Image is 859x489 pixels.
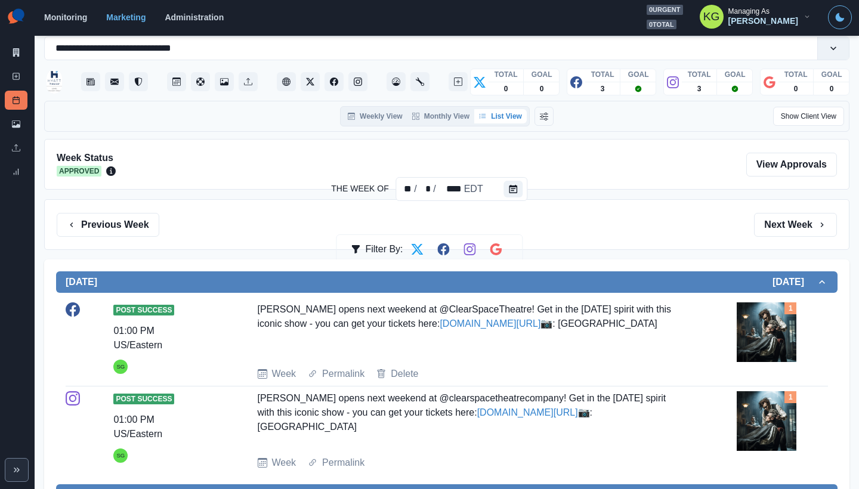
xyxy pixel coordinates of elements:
[116,360,125,374] div: Sarah Gleason
[504,83,508,94] p: 0
[406,237,429,261] button: Filter by Twitter
[697,83,702,94] p: 3
[56,293,838,484] div: [DATE][DATE]
[5,91,27,110] a: Post Schedule
[277,72,296,91] button: Client Website
[116,448,125,463] div: Sarah Gleason
[628,69,649,80] p: GOAL
[387,72,406,91] button: Dashboard
[737,302,796,362] img: lzikd3kjsdtawa1mhbll
[432,237,456,261] button: Filter by Facebook
[410,72,429,91] button: Administration
[239,72,258,91] button: Uploads
[129,72,148,91] button: Reviews
[784,391,796,403] div: Total Media Attached
[647,20,676,30] span: 0 total
[440,318,540,329] a: [DOMAIN_NAME][URL]
[5,67,27,86] a: New Post
[399,182,484,196] div: Date
[688,69,711,80] p: TOTAL
[113,305,174,315] span: Post Success
[504,181,523,197] button: The Week Of
[5,138,27,157] a: Uploads
[601,83,605,94] p: 3
[167,72,186,91] a: Post Schedule
[348,72,367,91] button: Instagram
[591,69,614,80] p: TOTAL
[532,69,552,80] p: GOAL
[418,182,432,196] div: The Week Of
[737,391,796,451] img: lzikd3kjsdtawa1mhbll
[113,324,205,352] div: 01:00 PM US/Eastern
[44,13,87,22] a: Monitoring
[105,72,124,91] button: Messages
[57,213,159,237] button: Previous Week
[325,72,344,91] button: Facebook
[5,458,29,482] button: Expand
[407,109,474,123] button: Monthly View
[258,391,684,446] div: [PERSON_NAME] opens next weekend at @clearspacetheatrecompany! Get in the [DATE] spirit with this...
[821,69,842,80] p: GOAL
[784,69,808,80] p: TOTAL
[56,271,838,293] button: [DATE][DATE]
[331,182,388,195] label: The Week Of
[106,13,146,22] a: Marketing
[5,43,27,62] a: Marketing Summary
[773,276,816,287] h2: [DATE]
[5,162,27,181] a: Review Summary
[784,302,796,314] div: Total Media Attached
[773,107,844,126] button: Show Client View
[391,367,418,381] a: Delete
[725,69,746,80] p: GOAL
[399,182,413,196] div: The Week Of
[746,153,837,177] a: View Approvals
[474,109,527,123] button: List View
[540,83,544,94] p: 0
[343,109,407,123] button: Weekly View
[113,413,205,441] div: 01:00 PM US/Eastern
[484,237,508,261] button: Filter by Google
[351,237,403,261] div: Filter By:
[165,13,224,22] a: Administration
[215,72,234,91] button: Media Library
[830,83,834,94] p: 0
[113,394,174,404] span: Post Success
[57,152,116,163] h2: Week Status
[728,7,770,16] div: Managing As
[794,83,798,94] p: 0
[81,72,100,91] button: Stream
[5,114,27,134] a: Media Library
[57,166,101,177] span: Approved
[728,16,798,26] div: [PERSON_NAME]
[301,72,320,91] button: Twitter
[690,5,821,29] button: Managing As[PERSON_NAME]
[449,72,468,91] button: Create New Post
[432,182,437,196] div: /
[458,237,482,261] button: Filter by Instagram
[272,367,296,381] a: Week
[754,213,837,237] button: Next Week
[477,407,578,417] a: [DOMAIN_NAME][URL]
[322,367,364,381] a: Permalink
[47,70,62,94] img: 106184128264058
[495,69,518,80] p: TOTAL
[703,2,720,31] div: Katrina Gallardo
[191,72,210,91] button: Content Pool
[463,182,484,196] div: The Week Of
[534,107,554,126] button: Change View Order
[322,456,364,470] a: Permalink
[272,456,296,470] a: Week
[396,177,528,201] div: The Week Of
